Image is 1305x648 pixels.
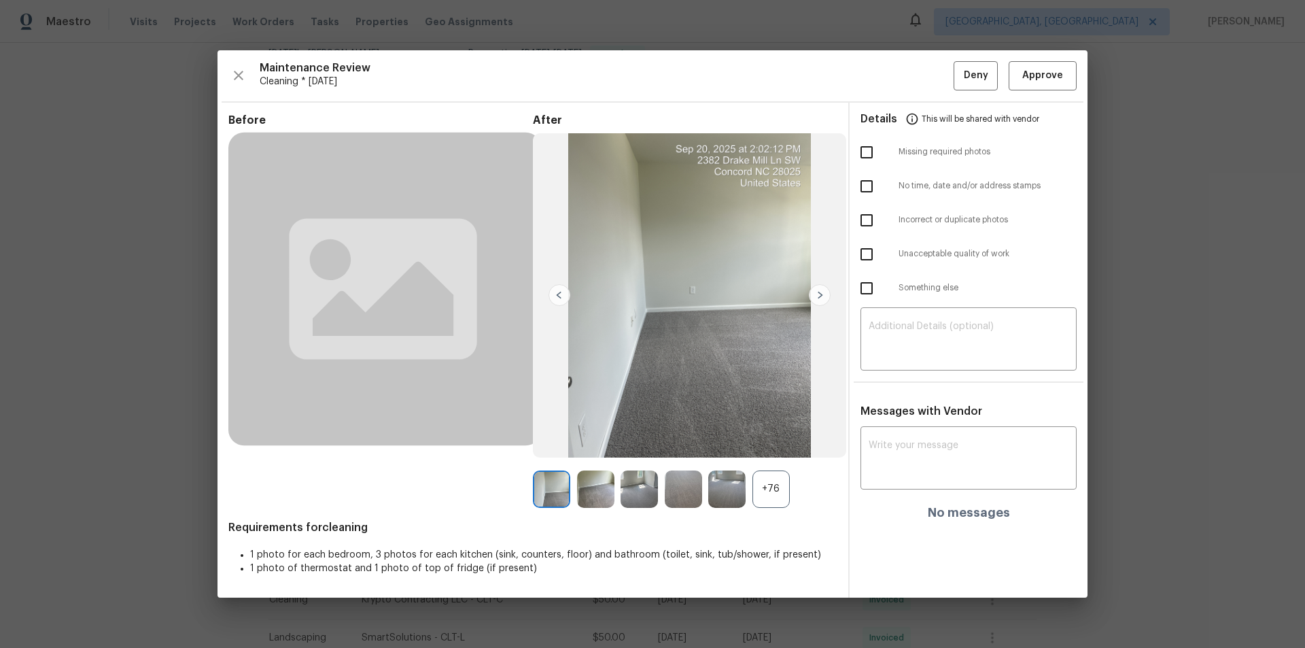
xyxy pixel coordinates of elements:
[1009,61,1077,90] button: Approve
[260,75,954,88] span: Cleaning * [DATE]
[228,114,533,127] span: Before
[899,282,1077,294] span: Something else
[228,521,837,534] span: Requirements for cleaning
[809,284,831,306] img: right-chevron-button-url
[899,146,1077,158] span: Missing required photos
[533,114,837,127] span: After
[850,135,1087,169] div: Missing required photos
[860,406,982,417] span: Messages with Vendor
[260,61,954,75] span: Maintenance Review
[1022,67,1063,84] span: Approve
[850,169,1087,203] div: No time, date and/or address stamps
[850,203,1087,237] div: Incorrect or duplicate photos
[928,506,1010,519] h4: No messages
[954,61,998,90] button: Deny
[250,548,837,562] li: 1 photo for each bedroom, 3 photos for each kitchen (sink, counters, floor) and bathroom (toilet,...
[860,103,897,135] span: Details
[850,271,1087,305] div: Something else
[549,284,570,306] img: left-chevron-button-url
[752,471,790,508] div: +76
[964,67,988,84] span: Deny
[899,214,1077,226] span: Incorrect or duplicate photos
[250,562,837,575] li: 1 photo of thermostat and 1 photo of top of fridge (if present)
[899,180,1077,192] span: No time, date and/or address stamps
[850,237,1087,271] div: Unacceptable quality of work
[922,103,1039,135] span: This will be shared with vendor
[899,248,1077,260] span: Unacceptable quality of work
